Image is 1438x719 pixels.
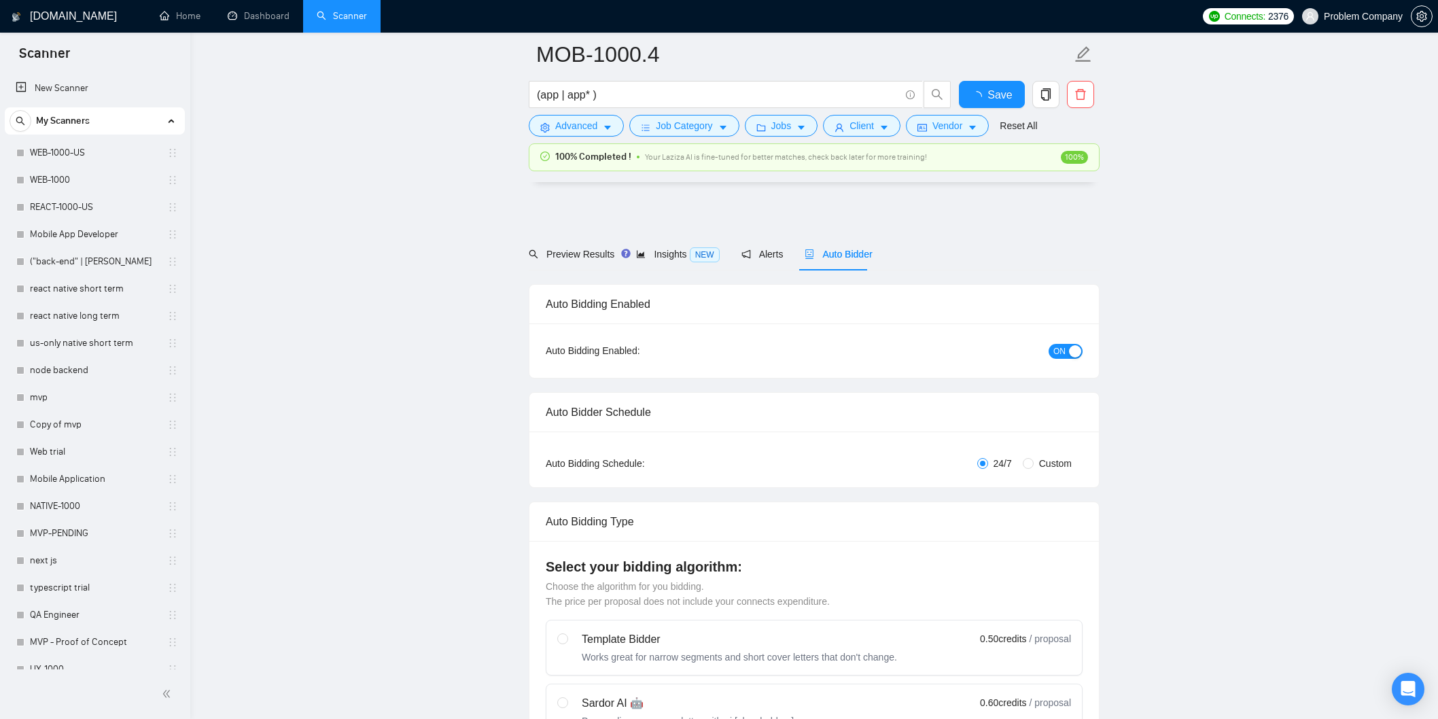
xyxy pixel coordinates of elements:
[30,302,159,330] a: react native long term
[30,330,159,357] a: us-only native short term
[167,283,178,294] span: holder
[8,43,81,72] span: Scanner
[741,249,751,259] span: notification
[317,10,367,22] a: searchScanner
[645,152,927,162] span: Your Laziza AI is fine-tuned for better matches, check back later for more training!
[1061,151,1088,164] span: 100%
[988,456,1017,471] span: 24/7
[636,249,646,259] span: area-chart
[1411,5,1433,27] button: setting
[582,695,794,712] div: Sardor AI 🤖
[30,194,159,221] a: REACT-1000-US
[741,249,784,260] span: Alerts
[546,456,724,471] div: Auto Bidding Schedule:
[546,557,1083,576] h4: Select your bidding algorithm:
[1068,88,1093,101] span: delete
[12,6,21,28] img: logo
[718,122,728,133] span: caret-down
[167,528,178,539] span: holder
[771,118,792,133] span: Jobs
[167,392,178,403] span: holder
[582,631,897,648] div: Template Bidder
[1074,46,1092,63] span: edit
[16,75,174,102] a: New Scanner
[30,166,159,194] a: WEB-1000
[167,338,178,349] span: holder
[167,147,178,158] span: holder
[1392,673,1424,705] div: Open Intercom Messenger
[167,202,178,213] span: holder
[228,10,290,22] a: dashboardDashboard
[796,122,806,133] span: caret-down
[879,122,889,133] span: caret-down
[540,152,550,161] span: check-circle
[546,581,830,607] span: Choose the algorithm for you bidding. The price per proposal does not include your connects expen...
[167,311,178,321] span: holder
[555,118,597,133] span: Advanced
[906,115,989,137] button: idcardVendorcaret-down
[167,610,178,620] span: holder
[167,664,178,675] span: holder
[690,247,720,262] span: NEW
[30,275,159,302] a: react native short term
[1030,632,1071,646] span: / proposal
[30,248,159,275] a: ("back-end" | [PERSON_NAME]
[1030,696,1071,709] span: / proposal
[30,221,159,248] a: Mobile App Developer
[805,249,872,260] span: Auto Bidder
[5,75,185,102] li: New Scanner
[1000,118,1037,133] a: Reset All
[1053,344,1066,359] span: ON
[629,115,739,137] button: barsJob Categorycaret-down
[536,37,1072,71] input: Scanner name...
[30,547,159,574] a: next js
[1411,11,1432,22] span: setting
[756,122,766,133] span: folder
[932,118,962,133] span: Vendor
[1034,456,1077,471] span: Custom
[167,256,178,267] span: holder
[529,249,614,260] span: Preview Results
[1067,81,1094,108] button: delete
[30,520,159,547] a: MVP-PENDING
[30,139,159,166] a: WEB-1000-US
[10,116,31,126] span: search
[30,656,159,683] a: UX-1000
[30,601,159,629] a: QA Engineer
[30,574,159,601] a: typescript trial
[167,446,178,457] span: holder
[980,631,1026,646] span: 0.50 credits
[555,150,631,164] span: 100% Completed !
[924,81,951,108] button: search
[745,115,818,137] button: folderJobscaret-down
[36,107,90,135] span: My Scanners
[641,122,650,133] span: bars
[1268,9,1288,24] span: 2376
[603,122,612,133] span: caret-down
[10,110,31,132] button: search
[620,247,632,260] div: Tooltip anchor
[30,411,159,438] a: Copy of mvp
[537,86,900,103] input: Search Freelance Jobs...
[959,81,1025,108] button: Save
[1305,12,1315,21] span: user
[30,466,159,493] a: Mobile Application
[167,582,178,593] span: holder
[636,249,719,260] span: Insights
[30,629,159,656] a: MVP - Proof of Concept
[546,343,724,358] div: Auto Bidding Enabled:
[1033,88,1059,101] span: copy
[167,474,178,485] span: holder
[167,175,178,186] span: holder
[540,122,550,133] span: setting
[582,650,897,664] div: Works great for narrow segments and short cover letters that don't change.
[546,285,1083,323] div: Auto Bidding Enabled
[167,637,178,648] span: holder
[30,357,159,384] a: node backend
[924,88,950,101] span: search
[30,493,159,520] a: NATIVE-1000
[968,122,977,133] span: caret-down
[849,118,874,133] span: Client
[906,90,915,99] span: info-circle
[1411,11,1433,22] a: setting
